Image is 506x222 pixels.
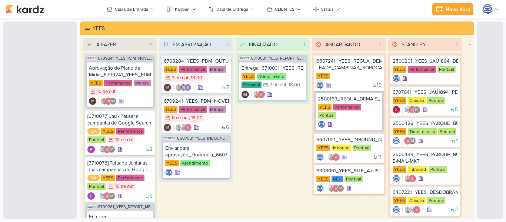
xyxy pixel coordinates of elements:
span: +1 [192,85,196,90]
div: Entrega_6710031_YEES_REPORT_SEMANAL_MARKETING_07.10 [242,65,304,72]
div: Pontual [438,128,456,135]
img: Eduardo Quaresma [184,84,192,91]
div: Isabella Machado Guimarães [242,91,249,98]
img: Alessandra Gomes [257,91,265,98]
button: Novo Kard [432,3,473,15]
div: YEES [101,175,115,181]
div: Time técnico [408,128,437,135]
span: 11 [378,155,382,160]
div: Isabella Machado Guimarães [413,106,420,113]
div: Atendimento [257,73,286,80]
div: Colaboradores: Caroline Traven De Andrade, Alessandra Gomes, Isabella Machado Guimarães [97,146,115,153]
div: 3 [376,41,385,49]
div: YEES [393,66,406,73]
span: 6709261_YEES_REPORT_MENSAL_SETEMBRO [98,205,153,209]
div: YEES [393,166,406,173]
div: Criação [408,97,426,104]
img: Alessandra Gomes [332,153,340,161]
div: Criador(a): Caroline Traven De Andrade [316,153,324,161]
div: 6 de out [172,116,189,120]
img: Caroline Traven De Andrade [316,153,324,161]
div: Criador(a): Isabella Machado Guimarães [164,84,171,91]
div: QA [87,128,100,135]
span: IM213 [87,56,96,60]
img: Alessandra Gomes [184,124,192,131]
p: IM [110,195,113,198]
p: IM [415,108,419,112]
div: 10 de out [97,89,116,94]
div: 2500428_YEES_PARQUE_BUENA_VISTA_AJUSTE_LP [393,120,458,127]
img: Caroline Traven De Andrade [99,146,106,153]
div: YEES [318,104,332,110]
div: 6308061_YEES_SITE_AJUSTE_IMAGEM_THUMB [316,168,382,174]
div: Isabella Machado Guimarães [164,84,171,91]
div: Criador(a): Distribuição Time Estratégico [87,146,95,153]
span: 2 [150,147,153,152]
div: Criador(a): Caroline Traven De Andrade [318,121,325,128]
div: YEES [242,73,255,80]
div: 6708284_YEES_PDM_OUTUBRO [164,58,229,64]
div: 7 de out [270,83,286,87]
div: 2500163_RÉGUA_DEMAIS_LEADS_SÃO_PAULO [318,96,380,102]
span: +1 [420,207,425,213]
img: Iara Santos [328,185,335,192]
img: Caroline Traven De Andrade [393,75,400,82]
p: IM [91,100,94,103]
img: Alessandra Gomes [413,206,420,213]
div: Criador(a): Caroline Traven De Andrade [393,137,400,145]
div: 6607241_YEES_REGUA_DEMAIS LEADS_CAMPINAS_SOROCABA [316,58,382,71]
p: IM [110,148,113,152]
div: Mensal [209,106,226,113]
div: Criador(a): Caroline Traven De Andrade [393,75,400,82]
div: Criador(a): Isabella Machado Guimarães [164,124,171,131]
div: YEES [164,106,177,113]
div: 7 [452,41,461,49]
div: Criador(a): Isabella Machado Guimarães [242,91,249,98]
img: Distribuição Time Estratégico [87,146,95,153]
div: Colaboradores: Iara Santos, Alessandra Gomes [402,175,416,182]
img: Caroline Traven De Andrade [393,175,400,182]
img: Caroline Traven De Andrade [316,82,324,89]
img: Caroline Traven De Andrade [165,169,173,176]
div: Isabella Machado Guimarães [337,185,344,192]
img: Caroline Traven De Andrade [180,124,187,131]
div: Colaboradores: Iara Santos, Alessandra Gomes, Isabella Machado Guimarães [326,185,344,192]
div: Performance [116,175,144,181]
div: 10 de out [115,137,134,142]
img: Caroline Traven De Andrade [316,185,324,192]
div: Performance [408,66,436,73]
div: Colaboradores: Caroline Traven De Andrade, Alessandra Gomes, Isabella Machado Guimarães [97,192,115,200]
div: Colaboradores: Iara Santos, Alessandra Gomes [326,153,340,161]
span: IM273 [239,56,250,60]
div: YEES [164,66,177,73]
div: , 18:00 [286,83,300,87]
div: Criador(a): Caroline Traven De Andrade [393,175,400,182]
div: Criador(a): Caroline Traven De Andrade [316,185,324,192]
img: Nelito Junior [180,84,187,91]
div: QA [87,175,100,181]
img: Iara Santos [328,153,335,161]
div: Semanal [242,82,262,88]
div: Criador(a): Caroline Traven De Andrade [316,82,324,89]
p: IM [166,126,169,130]
p: IM [410,139,414,143]
img: Caroline Traven De Andrade [404,106,412,113]
div: Inbound [408,166,427,173]
div: Aprovação do Plano de Mídia_6709241_YEES_PDM_NOVEMBRO [89,65,151,78]
div: Isabella Machado Guimarães [164,124,171,131]
div: YEES [101,128,115,135]
img: Distribuição Time Estratégico [87,192,95,200]
div: YEES [393,197,406,204]
div: Inbound [332,145,351,151]
span: 6607021_YEES_INBOUND_NOVA_PROPOSTA_RÉGUA_NOVOS_LEADS [177,136,230,140]
div: 6709241_YEES_PDM_NOVEMBRO [164,98,229,105]
div: YEES [316,145,330,151]
img: Iara Santos [175,84,183,91]
div: Pontual [344,176,363,182]
img: Alessandra Gomes [103,192,111,200]
img: Alessandra Gomes [409,106,416,113]
div: , 18:00 [189,76,202,80]
span: 1 [456,138,458,143]
div: Criador(a): Alessandra Gomes [393,106,400,113]
img: Alessandra Gomes [332,185,340,192]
